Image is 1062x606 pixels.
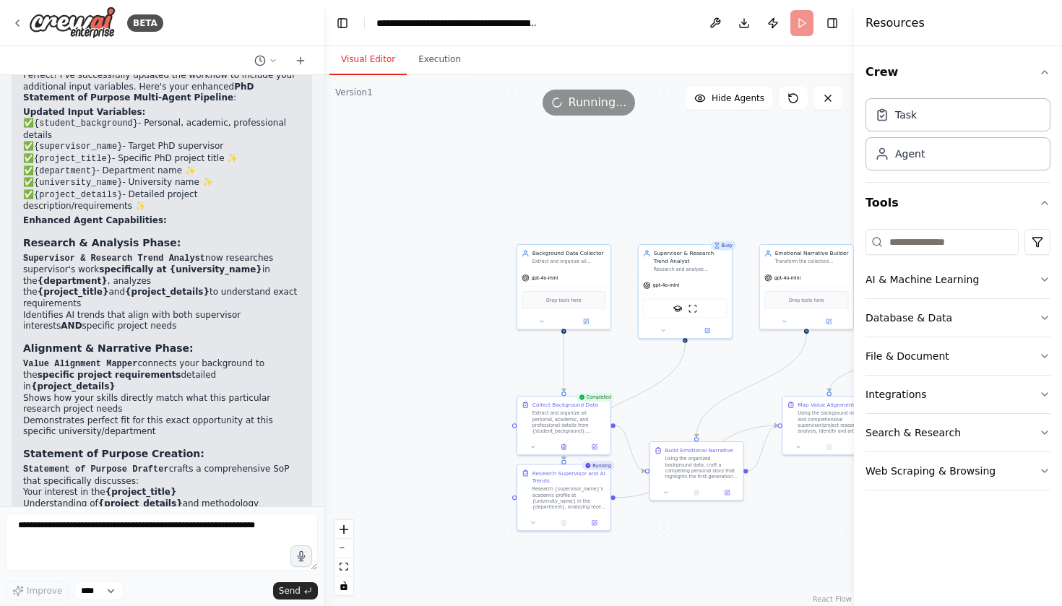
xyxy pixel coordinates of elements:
strong: {project_details} [98,498,183,508]
g: Edge from 80c99a24-79a8-45ed-bfe2-e949c82dbe01 to 3091ff34-19ab-45a6-b87d-3960d6935945 [693,334,811,437]
code: {university_name} [34,178,122,188]
span: Send [279,585,301,597]
div: Map Value AlignmentUsing the background narrative and comprehensive supervisor/project research a... [782,396,876,455]
strong: PhD Statement of Purpose Multi-Agent Pipeline [23,82,254,103]
code: {department} [34,166,96,176]
span: Running... [569,94,627,111]
button: Database & Data [865,299,1050,337]
button: Click to speak your automation idea [290,545,312,567]
button: Integrations [865,376,1050,413]
li: Your interest in the [23,487,301,498]
span: Drop tools here [789,296,824,303]
img: ScrapeWebsiteTool [688,304,698,313]
code: Value Alignment Mapper [23,359,137,369]
button: AI & Machine Learning [865,261,1050,298]
div: BETA [127,14,163,32]
button: No output available [681,488,712,497]
button: View output [548,442,579,451]
button: Tools [865,183,1050,223]
button: Open in side panel [582,518,608,527]
img: SerplyScholarSearchTool [673,304,683,313]
button: Start a new chat [289,52,312,69]
div: Extract and organize all personal, academic, and professional details from {student_background}. ... [532,410,606,435]
div: Running [582,461,614,470]
div: Background Data Collector [532,249,606,256]
button: Open in side panel [847,442,873,451]
div: Background Data CollectorExtract and organize all personal, academic, and professional details th... [517,244,611,330]
g: Edge from 47068748-ec3e-4ea6-8e4c-81be8dd691f8 to 9ccaf8ba-25ce-4b42-902e-5cfd7fd3fbe1 [560,334,567,391]
div: Crew [865,92,1050,182]
button: Hide right sidebar [822,13,842,33]
div: Build Emotional Narrative [665,446,733,454]
button: fit view [334,558,353,576]
strong: {department} [38,276,108,286]
div: Using the background narrative and comprehensive supervisor/project research analysis, identify a... [798,410,871,435]
li: Identifies AI trends that align with both supervisor interests specific project needs [23,310,301,332]
div: Emotional Narrative Builder [775,249,849,256]
div: Research Supervisor and AI Trends [532,469,606,485]
div: Using the organized background data, craft a compelling personal story that highlights the first-... [665,456,739,480]
button: Hide left sidebar [332,13,353,33]
div: Supervisor & Research Trend Analyst [654,249,728,264]
code: {student_background} [34,118,138,129]
code: {project_details} [34,190,122,200]
div: Emotional Narrative BuilderTransform the collected background information into a compelling, hear... [759,244,854,330]
button: Open in side panel [714,488,740,497]
nav: breadcrumb [376,16,539,30]
button: Visual Editor [329,45,407,75]
button: No output available [813,442,845,451]
button: No output available [548,518,579,527]
div: RunningResearch Supervisor and AI TrendsResearch {supervisor_name}'s academic profile at {univers... [517,464,611,531]
span: gpt-4o-mini [653,282,680,288]
span: Drop tools here [546,296,582,303]
p: ✅ - Personal, academic, professional details ✅ - Target PhD supervisor ✅ - Specific PhD project t... [23,118,301,212]
button: Switch to previous chat [249,52,283,69]
div: Collect Background Data [532,401,598,408]
div: Build Emotional NarrativeUsing the organized background data, craft a compelling personal story t... [649,441,743,501]
div: BusySupervisor & Research Trend AnalystResearch and analyze {supervisor_name}'s academic work at ... [638,244,733,339]
strong: Enhanced Agent Capabilities: [23,215,167,225]
div: CompletedCollect Background DataExtract and organize all personal, academic, and professional det... [517,396,611,455]
p: Perfect! I've successfully updated the workflow to include your additional input variables. Here'... [23,70,301,104]
span: gpt-4o-mini [532,275,558,281]
div: Agent [895,147,925,161]
div: Version 1 [335,87,373,98]
div: Busy [711,241,735,251]
li: Demonstrates perfect fit for this exact opportunity at this specific university/department [23,415,301,438]
code: {project_title} [34,154,112,164]
button: Hide Agents [686,87,773,110]
li: Understanding of and methodology [23,498,301,510]
strong: {project_title} [38,287,109,297]
span: gpt-4o-mini [774,275,801,281]
li: now researches supervisor's work in the , analyzes the and to understand exact requirements [23,253,301,310]
span: Hide Agents [712,92,764,104]
button: toggle interactivity [334,576,353,595]
div: Transform the collected background information into a compelling, heartwarming story that highlig... [775,259,849,264]
strong: {project_details} [125,287,210,297]
button: Open in side panel [686,326,728,335]
h4: Resources [865,14,925,32]
strong: {project_title} [105,487,177,497]
g: Edge from 9ccaf8ba-25ce-4b42-902e-5cfd7fd3fbe1 to 3091ff34-19ab-45a6-b87d-3960d6935945 [616,422,645,475]
strong: Alignment & Narrative Phase: [23,342,194,354]
div: Map Value Alignment [798,401,854,408]
strong: specific project requirements [38,370,181,380]
button: Open in side panel [582,442,608,451]
button: Execution [407,45,472,75]
strong: {project_details} [31,381,116,391]
g: Edge from 49f49ec5-36a1-4dde-8e91-dad679909a07 to 47d5aec9-a831-4a57-8e27-d7fe1d0045ab [826,334,932,391]
code: Supervisor & Research Trend Analyst [23,254,205,264]
strong: Updated Input Variables: [23,107,145,117]
code: Statement of Purpose Drafter [23,464,169,475]
li: Shows how your skills directly match what this particular research project needs [23,393,301,415]
div: Completed [576,393,614,402]
div: Extract and organize all personal, academic, and professional details that demonstrate your uniqu... [532,259,606,264]
div: React Flow controls [334,520,353,595]
div: Task [895,108,917,122]
button: Web Scraping & Browsing [865,452,1050,490]
a: React Flow attribution [813,595,852,603]
strong: Statement of Purpose Creation: [23,448,204,459]
button: zoom in [334,520,353,539]
button: zoom out [334,539,353,558]
strong: AND [61,321,82,331]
